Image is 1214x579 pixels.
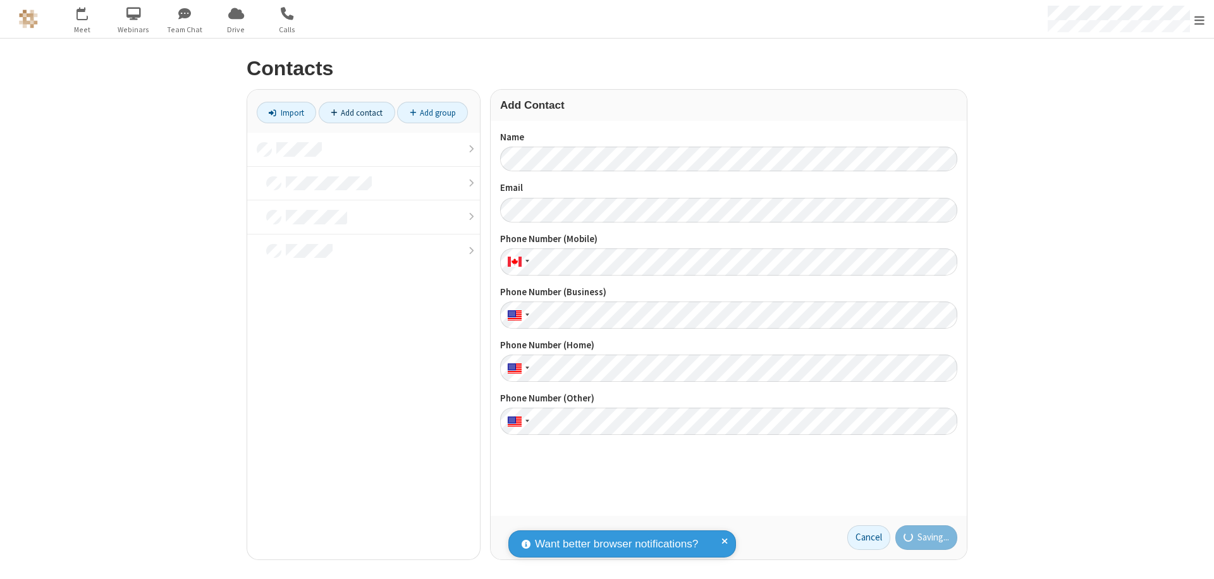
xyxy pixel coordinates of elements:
[895,525,958,551] button: Saving...
[319,102,395,123] a: Add contact
[85,7,94,16] div: 1
[257,102,316,123] a: Import
[161,24,209,35] span: Team Chat
[110,24,157,35] span: Webinars
[1182,546,1205,570] iframe: Chat
[264,24,311,35] span: Calls
[397,102,468,123] a: Add group
[212,24,260,35] span: Drive
[500,338,957,353] label: Phone Number (Home)
[500,302,533,329] div: United States: + 1
[500,181,957,195] label: Email
[500,285,957,300] label: Phone Number (Business)
[500,391,957,406] label: Phone Number (Other)
[847,525,890,551] a: Cancel
[59,24,106,35] span: Meet
[917,530,949,545] span: Saving...
[500,248,533,276] div: Canada: + 1
[500,355,533,382] div: United States: + 1
[19,9,38,28] img: QA Selenium DO NOT DELETE OR CHANGE
[500,408,533,435] div: United States: + 1
[500,130,957,145] label: Name
[500,99,957,111] h3: Add Contact
[500,232,957,247] label: Phone Number (Mobile)
[535,536,698,552] span: Want better browser notifications?
[247,58,967,80] h2: Contacts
